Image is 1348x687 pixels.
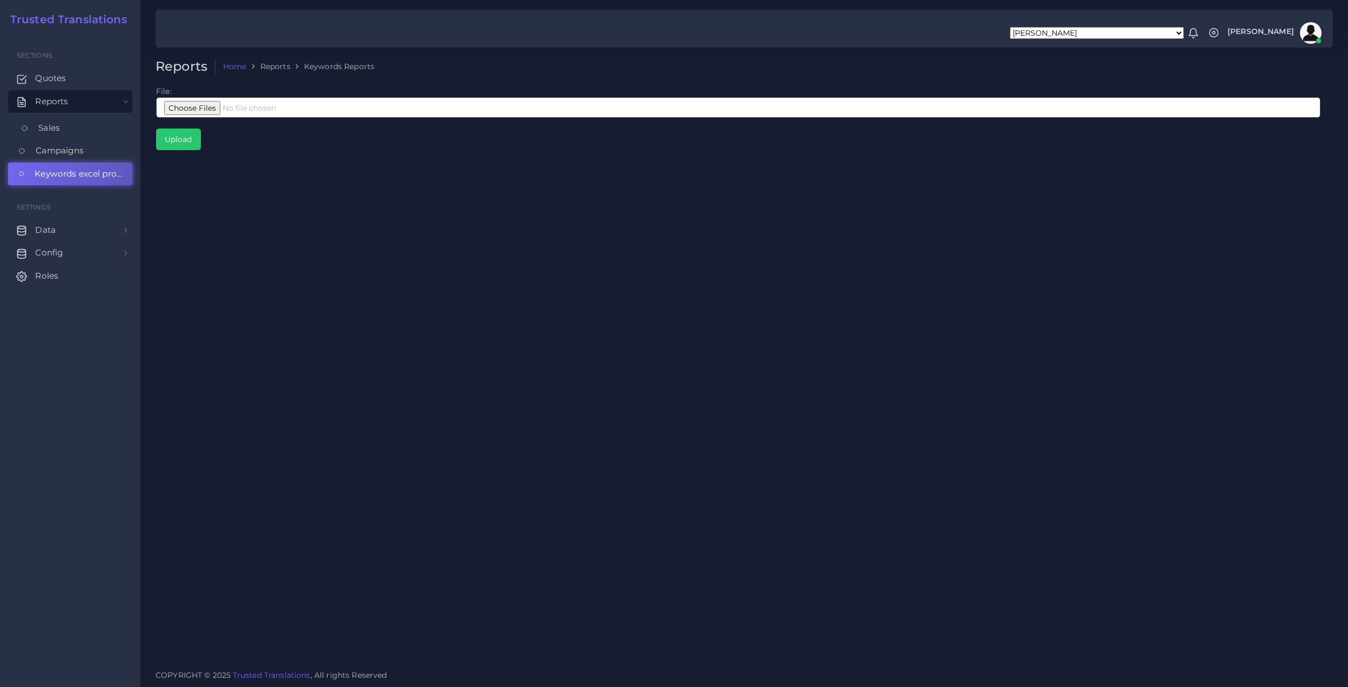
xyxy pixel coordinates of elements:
[8,139,132,162] a: Campaigns
[17,51,52,59] span: Sections
[311,670,387,681] span: , All rights Reserved
[1222,22,1325,44] a: [PERSON_NAME]avatar
[35,270,58,282] span: Roles
[156,670,387,681] span: COPYRIGHT © 2025
[8,67,132,90] a: Quotes
[8,163,132,185] a: Keywords excel processor
[8,90,132,113] a: Reports
[8,241,132,264] a: Config
[38,122,60,134] span: Sales
[223,61,247,72] a: Home
[35,72,66,84] span: Quotes
[1300,22,1322,44] img: avatar
[8,117,132,139] a: Sales
[35,224,56,236] span: Data
[8,219,132,241] a: Data
[156,59,215,75] h2: Reports
[233,670,311,680] a: Trusted Translations
[156,85,1321,150] td: File:
[35,96,68,107] span: Reports
[1228,28,1294,35] span: [PERSON_NAME]
[291,61,374,72] li: Keywords Reports
[8,265,132,287] a: Roles
[36,145,84,157] span: Campaigns
[247,61,291,72] li: Reports
[35,168,124,180] span: Keywords excel processor
[157,129,200,150] input: Upload
[35,247,63,259] span: Config
[17,203,51,211] span: Settings
[3,13,127,26] a: Trusted Translations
